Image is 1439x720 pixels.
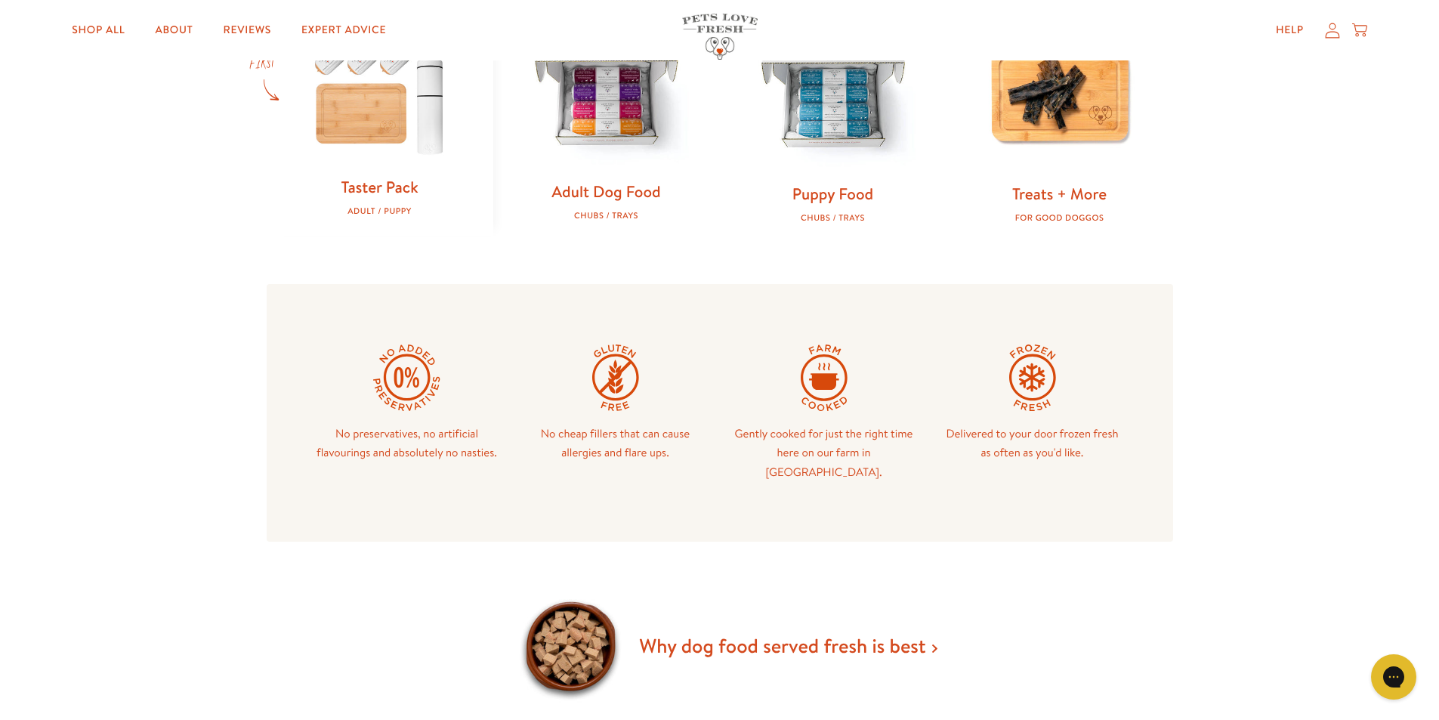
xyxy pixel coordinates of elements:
[940,424,1125,462] p: Delivered to your door frozen fresh as often as you'd like.
[341,176,418,198] a: Taster Pack
[732,424,916,482] p: Gently cooked for just the right time here on our farm in [GEOGRAPHIC_DATA].
[143,15,205,45] a: About
[514,590,627,703] img: Why dog food served fresh is best
[60,15,137,45] a: Shop All
[315,424,499,462] p: No preservatives, no artificial flavourings and absolutely no nasties.
[517,211,696,221] div: Chubs / Trays
[1012,183,1107,205] a: Treats + More
[1363,649,1424,705] iframe: Gorgias live chat messenger
[551,181,660,202] a: Adult Dog Food
[744,213,922,223] div: Chubs / Trays
[639,632,937,660] a: Why dog food served fresh is best
[291,206,469,216] div: Adult / Puppy
[523,424,708,462] p: No cheap fillers that can cause allergies and flare ups.
[212,15,283,45] a: Reviews
[792,183,873,205] a: Puppy Food
[289,15,398,45] a: Expert Advice
[682,14,758,60] img: Pets Love Fresh
[971,213,1149,223] div: For good doggos
[1264,15,1316,45] a: Help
